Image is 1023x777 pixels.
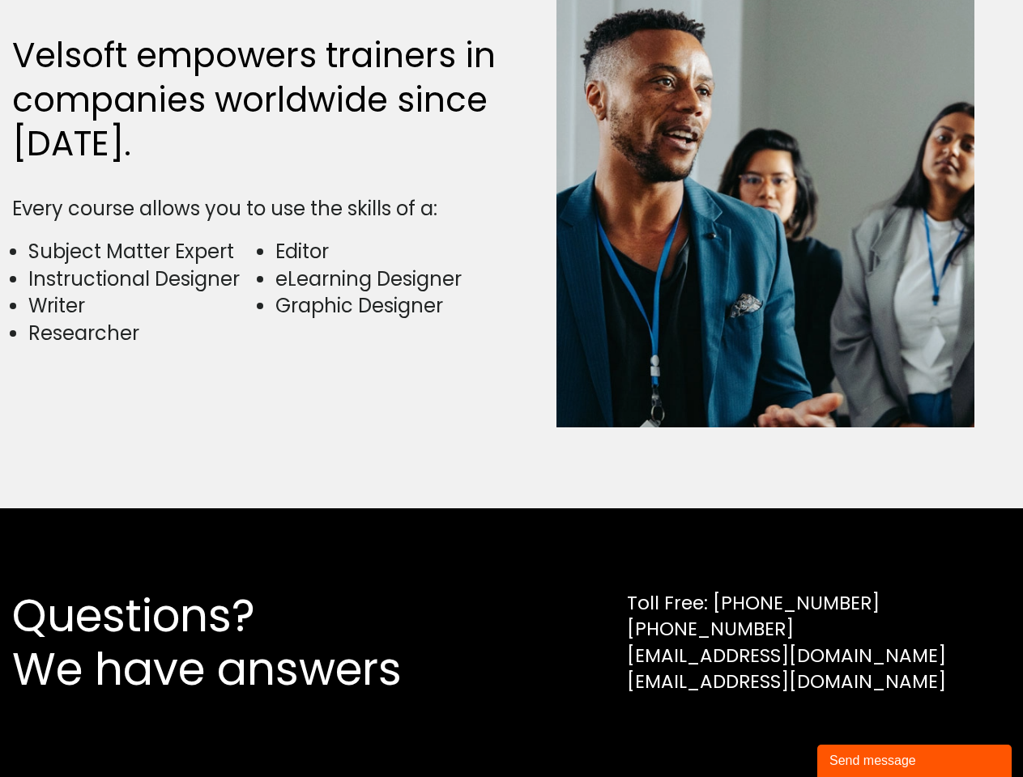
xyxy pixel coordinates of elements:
[28,320,256,347] li: Researcher
[12,195,504,223] div: Every course allows you to use the skills of a:
[28,292,256,320] li: Writer
[12,34,504,167] h2: Velsoft empowers trainers in companies worldwide since [DATE].
[28,238,256,265] li: Subject Matter Expert
[28,265,256,293] li: Instructional Designer
[275,292,503,320] li: Graphic Designer
[817,741,1015,777] iframe: chat widget
[275,238,503,265] li: Editor
[12,589,460,696] h2: Questions? We have answers
[627,590,946,694] div: Toll Free: [PHONE_NUMBER] [PHONE_NUMBER] [EMAIL_ADDRESS][DOMAIN_NAME] [EMAIL_ADDRESS][DOMAIN_NAME]
[275,265,503,293] li: eLearning Designer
